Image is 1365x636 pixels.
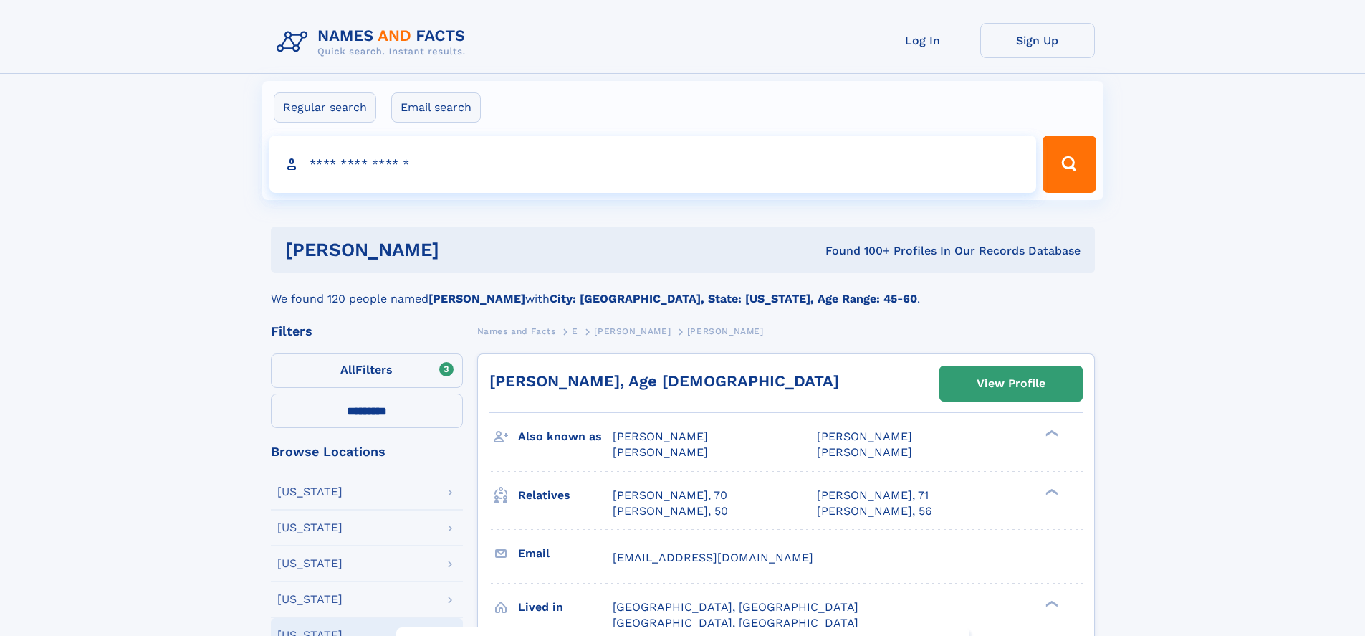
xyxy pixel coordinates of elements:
[980,23,1095,58] a: Sign Up
[866,23,980,58] a: Log In
[285,241,633,259] h1: [PERSON_NAME]
[428,292,525,305] b: [PERSON_NAME]
[271,445,463,458] div: Browse Locations
[477,322,556,340] a: Names and Facts
[632,243,1081,259] div: Found 100+ Profiles In Our Records Database
[572,326,578,336] span: E
[518,483,613,508] h3: Relatives
[518,595,613,620] h3: Lived in
[391,92,481,123] label: Email search
[613,429,708,443] span: [PERSON_NAME]
[340,363,355,376] span: All
[271,23,477,62] img: Logo Names and Facts
[271,273,1095,308] div: We found 120 people named with .
[817,488,929,503] a: [PERSON_NAME], 71
[489,372,839,390] a: [PERSON_NAME], Age [DEMOGRAPHIC_DATA]
[271,325,463,338] div: Filters
[277,522,343,533] div: [US_STATE]
[817,503,932,519] a: [PERSON_NAME], 56
[613,551,813,564] span: [EMAIL_ADDRESS][DOMAIN_NAME]
[594,322,671,340] a: [PERSON_NAME]
[613,503,728,519] a: [PERSON_NAME], 50
[977,367,1045,400] div: View Profile
[274,92,376,123] label: Regular search
[1042,429,1059,438] div: ❯
[518,541,613,566] h3: Email
[271,353,463,388] label: Filters
[940,366,1082,401] a: View Profile
[269,136,1037,193] input: search input
[1042,599,1059,608] div: ❯
[277,558,343,569] div: [US_STATE]
[277,486,343,498] div: [US_STATE]
[594,326,671,336] span: [PERSON_NAME]
[687,326,764,336] span: [PERSON_NAME]
[613,600,858,614] span: [GEOGRAPHIC_DATA], [GEOGRAPHIC_DATA]
[572,322,578,340] a: E
[613,488,727,503] a: [PERSON_NAME], 70
[1043,136,1096,193] button: Search Button
[1042,487,1059,496] div: ❯
[613,445,708,459] span: [PERSON_NAME]
[817,445,912,459] span: [PERSON_NAME]
[277,594,343,605] div: [US_STATE]
[550,292,917,305] b: City: [GEOGRAPHIC_DATA], State: [US_STATE], Age Range: 45-60
[817,429,912,443] span: [PERSON_NAME]
[518,424,613,449] h3: Also known as
[613,616,858,630] span: [GEOGRAPHIC_DATA], [GEOGRAPHIC_DATA]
